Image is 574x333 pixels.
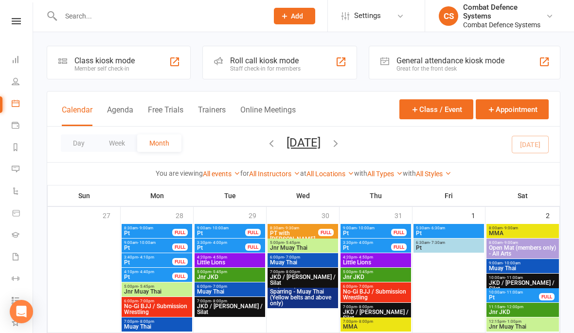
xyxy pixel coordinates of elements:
[58,9,261,23] input: Search...
[124,303,190,315] span: No-Gi BJJ / Submission Wrestling
[300,169,306,177] strong: at
[240,105,296,126] button: Online Meetings
[367,170,403,178] a: All Types
[12,93,34,115] a: Calendar
[488,324,557,330] span: Jnr Muay Thai
[12,50,34,72] a: Dashboard
[342,284,409,289] span: 6:00pm
[124,299,190,303] span: 6:00pm
[197,274,263,280] span: Jnr JKD
[61,134,97,152] button: Day
[502,226,518,230] span: - 9:00am
[485,185,560,206] th: Sat
[342,245,392,251] span: Pt
[357,226,375,230] span: - 10:00am
[124,270,173,274] span: 4:10pm
[124,284,190,289] span: 5:00pm
[156,169,203,177] strong: You are viewing
[172,273,188,280] div: FULL
[124,319,190,324] span: 7:00pm
[357,305,373,309] span: - 8:00pm
[284,255,300,259] span: - 7:00pm
[269,240,336,245] span: 5:00pm
[318,229,334,236] div: FULL
[415,245,482,251] span: Pt
[97,134,137,152] button: Week
[488,265,557,271] span: Muay Thai
[197,299,263,303] span: 7:00pm
[284,240,300,245] span: - 5:45pm
[12,72,34,93] a: People
[342,226,392,230] span: 9:00am
[124,289,190,295] span: Jnr Muay Thai
[148,105,183,126] button: Free Trials
[505,290,523,295] span: - 11:00am
[269,230,319,242] span: PT with [PERSON_NAME]
[197,284,263,289] span: 6:00pm
[10,300,33,323] div: Open Intercom Messenger
[413,185,485,206] th: Fri
[354,5,381,27] span: Settings
[488,226,557,230] span: 8:00am
[488,280,557,292] span: JKD / [PERSON_NAME] / Silat
[124,324,190,330] span: Muay Thai
[539,293,555,300] div: FULL
[197,255,263,259] span: 4:20pm
[399,99,473,119] button: Class / Event
[197,226,246,230] span: 9:00am
[138,270,154,274] span: - 4:40pm
[415,240,482,245] span: 6:30am
[322,207,339,223] div: 30
[357,319,373,324] span: - 8:00pm
[124,259,173,265] span: Pt
[505,319,521,324] span: - 1:00pm
[505,276,523,280] span: - 11:00am
[430,226,445,230] span: - 6:30am
[488,230,557,236] span: MMA
[342,289,409,300] span: No-Gi BJJ / Submission Wrestling
[197,245,246,251] span: Pt
[415,226,482,230] span: 5:30am
[342,274,409,280] span: Jnr JKD
[430,240,445,245] span: - 7:30am
[107,105,133,126] button: Agenda
[396,56,504,65] div: General attendance kiosk mode
[172,243,188,251] div: FULL
[211,240,227,245] span: - 4:00pm
[138,284,154,289] span: - 5:45pm
[249,170,300,178] a: All Instructors
[354,169,367,177] strong: with
[269,226,319,230] span: 8:30am
[211,284,227,289] span: - 7:00pm
[197,259,263,265] span: Little Lions
[488,319,557,324] span: 12:15pm
[197,270,263,274] span: 5:00pm
[245,229,261,236] div: FULL
[342,324,409,330] span: MMA
[391,243,407,251] div: FULL
[488,295,539,300] span: Pt
[284,226,299,230] span: - 9:30am
[138,226,153,230] span: - 9:00am
[488,309,557,315] span: Jnr JKD
[137,134,181,152] button: Month
[439,6,458,26] div: CS
[172,229,188,236] div: FULL
[74,56,135,65] div: Class kiosk mode
[391,229,407,236] div: FULL
[546,207,559,223] div: 2
[342,255,409,259] span: 4:20pm
[403,169,416,177] strong: with
[240,169,249,177] strong: for
[176,207,193,223] div: 28
[230,56,301,65] div: Roll call kiosk mode
[138,319,154,324] span: - 8:00pm
[357,270,373,274] span: - 5:45pm
[124,274,173,280] span: Pt
[342,319,409,324] span: 7:00pm
[396,65,504,72] div: Great for the front desk
[194,185,267,206] th: Tue
[249,207,266,223] div: 29
[197,230,246,236] span: Pt
[48,185,121,206] th: Sun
